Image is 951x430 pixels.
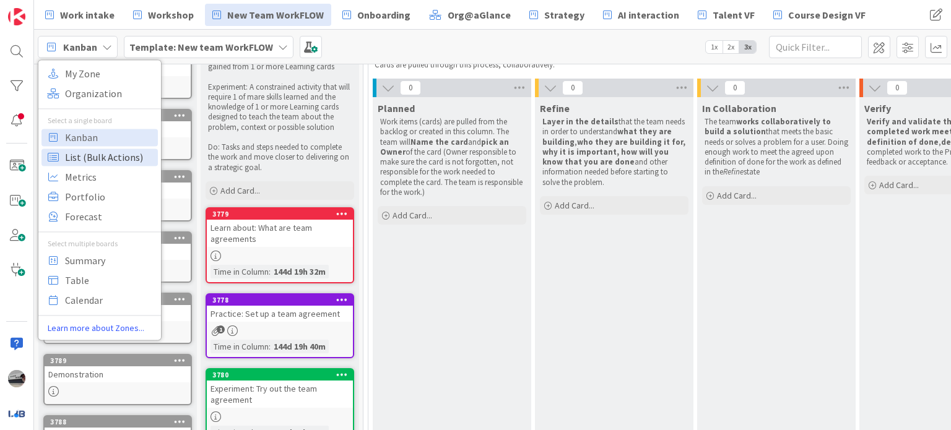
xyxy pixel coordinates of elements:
[378,102,415,114] span: Planned
[544,7,584,22] span: Strategy
[207,209,353,220] div: 3779
[448,7,511,22] span: Org@aGlance
[542,126,674,147] strong: what they are building
[220,185,260,196] span: Add Card...
[690,4,762,26] a: Talent VF
[705,116,833,137] strong: works collaboratively to build a solution
[148,7,194,22] span: Workshop
[522,4,592,26] a: Strategy
[205,4,331,26] a: New Team WorkFLOW
[207,295,353,306] div: 3778
[65,187,154,206] span: Portfolio
[380,137,511,157] strong: pick an Owner
[129,41,273,53] b: Template: New team WorkFLOW
[562,80,583,95] span: 0
[705,117,848,178] p: The team that meets the basic needs or solves a problem for a user. Doing enough work to meet the...
[769,36,862,58] input: Quick Filter...
[410,137,468,147] strong: Name the card
[41,168,158,186] a: Metrics
[38,115,161,126] div: Select a single board
[207,369,353,381] div: 3780
[357,7,410,22] span: Onboarding
[739,41,756,53] span: 3x
[65,168,154,186] span: Metrics
[65,207,154,226] span: Forecast
[380,117,524,197] p: Work items (cards) are pulled from the backlog or created in this column. The team will and of th...
[65,128,154,147] span: Kanban
[45,416,191,428] div: 3788
[393,210,432,221] span: Add Card...
[212,296,353,304] div: 3778
[212,210,353,218] div: 3779
[207,220,353,247] div: Learn about: What are team agreements
[38,322,161,335] a: Learn more about Zones...
[269,340,271,353] span: :
[713,7,755,22] span: Talent VF
[207,381,353,408] div: Experiment: Try out the team agreement
[271,340,329,353] div: 144d 19h 40m
[542,117,686,187] p: that the team needs in order to understand , and other information needed before starting to solv...
[8,405,25,422] img: avatar
[208,82,352,132] p: Experiment: A constrained activity that will require 1 of mare skills learned and the knowledge o...
[41,272,158,289] a: Table
[271,265,329,278] div: 144d 19h 32m
[542,137,687,168] strong: who they are building it for, why it is important, how will you know that you are done
[60,7,115,22] span: Work intake
[63,40,97,54] span: Kanban
[38,238,161,249] div: Select multiple boards
[208,142,352,173] p: Do: Tasks and steps needed to complete the work and move closer to delivering on a strategic goal.
[422,4,518,26] a: Org@aGlance
[38,4,122,26] a: Work intake
[706,41,723,53] span: 1x
[723,41,739,53] span: 2x
[788,7,866,22] span: Course Design VF
[542,116,619,127] strong: Layer in the details
[864,102,891,114] span: Verify
[702,102,776,114] span: In Collaboration
[212,371,353,379] div: 3780
[8,370,25,387] img: jB
[65,291,154,309] span: Calendar
[217,325,225,333] span: 1
[41,252,158,269] a: Summary
[211,340,269,353] div: Time in Column
[65,64,154,83] span: My Zone
[41,65,158,82] a: My Zone
[211,265,269,278] div: Time in Column
[207,209,353,247] div: 3779Learn about: What are team agreements
[207,295,353,322] div: 3778Practice: Set up a team agreement
[540,102,570,114] span: Refine
[45,355,191,382] div: 3789Demonstration
[41,188,158,205] a: Portfolio
[126,4,201,26] a: Workshop
[717,190,757,201] span: Add Card...
[41,148,158,166] a: List (Bulk Actions)
[879,179,919,191] span: Add Card...
[269,265,271,278] span: :
[45,366,191,382] div: Demonstration
[207,369,353,408] div: 3780Experiment: Try out the team agreement
[723,166,744,177] em: Refine
[887,80,908,95] span: 0
[41,129,158,146] a: Kanban
[50,418,191,426] div: 3788
[596,4,687,26] a: AI interaction
[50,356,191,365] div: 3789
[41,208,158,225] a: Forecast
[8,8,25,25] img: Visit kanbanzone.com
[65,271,154,290] span: Table
[65,148,154,166] span: List (Bulk Actions)
[207,306,353,322] div: Practice: Set up a team agreement
[766,4,873,26] a: Course Design VF
[335,4,418,26] a: Onboarding
[227,7,324,22] span: New Team WorkFLOW
[618,7,679,22] span: AI interaction
[724,80,745,95] span: 0
[400,80,421,95] span: 0
[555,200,594,211] span: Add Card...
[65,84,154,103] span: Organization
[45,355,191,366] div: 3789
[41,291,158,309] a: Calendar
[41,85,158,102] a: Organization
[65,251,154,270] span: Summary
